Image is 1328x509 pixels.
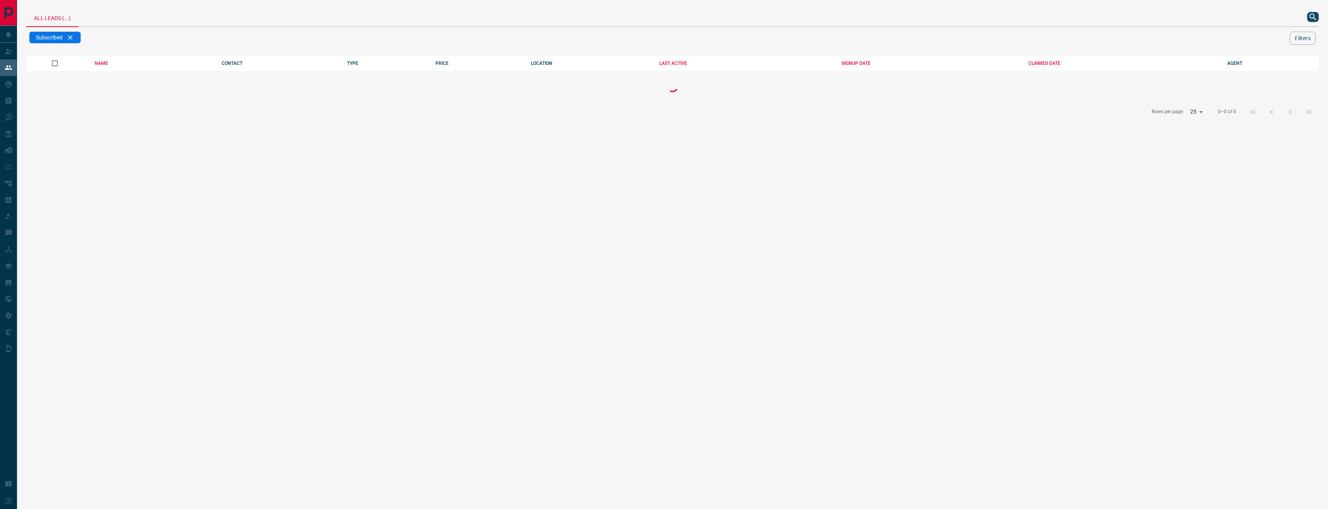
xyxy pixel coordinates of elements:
span: Subscribed [36,34,63,41]
div: LAST ACTIVE [659,61,830,66]
div: LOCATION [531,61,648,66]
div: All Leads (...) [26,8,78,27]
div: NAME [95,61,210,66]
div: 25 [1187,106,1206,117]
div: CONTACT [222,61,335,66]
div: SIGNUP DATE [842,61,1017,66]
button: Filters [1290,32,1316,45]
div: Loading [634,79,711,94]
div: Subscribed [29,32,81,43]
p: 0–0 of 0 [1218,109,1236,115]
p: Rows per page: [1152,109,1184,115]
div: TYPE [347,61,423,66]
button: search button [1307,12,1319,22]
div: CLAIMED DATE [1028,61,1216,66]
div: PRICE [435,61,520,66]
div: AGENT [1227,61,1319,66]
